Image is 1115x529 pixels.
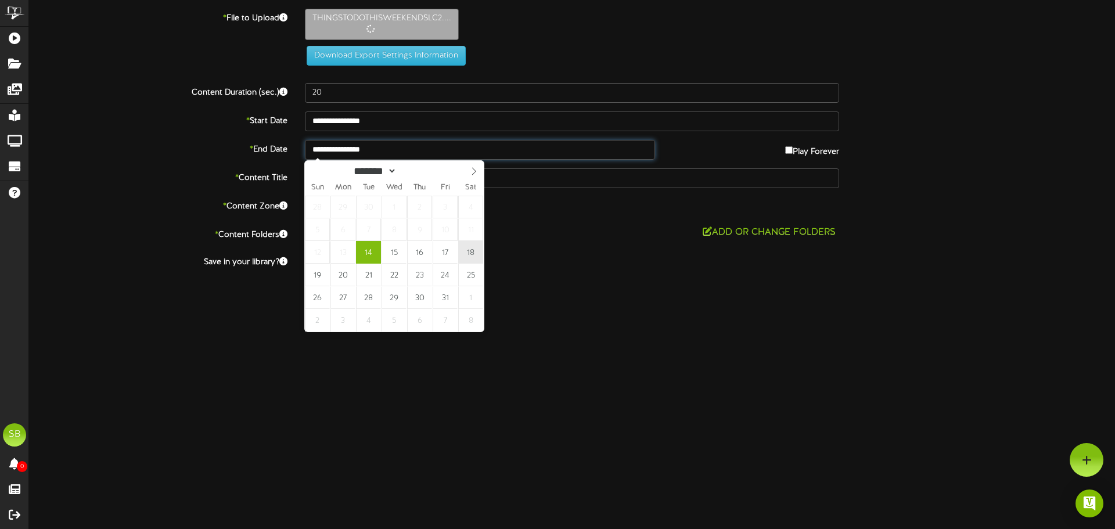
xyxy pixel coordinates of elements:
span: October 8, 2025 [382,218,407,241]
button: Add or Change Folders [699,225,839,240]
span: October 25, 2025 [458,264,483,286]
span: October 17, 2025 [433,241,458,264]
span: October 12, 2025 [305,241,330,264]
a: Download Export Settings Information [301,51,466,60]
span: Wed [382,184,407,192]
label: Content Title [20,168,296,184]
span: October 15, 2025 [382,241,407,264]
span: Fri [433,184,458,192]
span: November 4, 2025 [356,309,381,332]
div: SB [3,423,26,447]
span: October 31, 2025 [433,286,458,309]
label: Start Date [20,111,296,127]
span: October 14, 2025 [356,241,381,264]
span: October 2, 2025 [407,196,432,218]
span: October 5, 2025 [305,218,330,241]
span: October 13, 2025 [330,241,355,264]
span: Mon [330,184,356,192]
span: 0 [17,461,27,472]
label: Content Zone [20,197,296,213]
input: Year [397,165,438,177]
input: Play Forever [785,146,793,154]
span: October 11, 2025 [458,218,483,241]
span: September 30, 2025 [356,196,381,218]
span: Sun [305,184,330,192]
span: Sat [458,184,484,192]
span: October 30, 2025 [407,286,432,309]
input: Title of this Content [305,168,839,188]
span: October 20, 2025 [330,264,355,286]
span: October 24, 2025 [433,264,458,286]
label: Content Duration (sec.) [20,83,296,99]
span: November 2, 2025 [305,309,330,332]
div: Open Intercom Messenger [1076,490,1103,517]
span: November 8, 2025 [458,309,483,332]
span: October 3, 2025 [433,196,458,218]
span: October 28, 2025 [356,286,381,309]
span: October 19, 2025 [305,264,330,286]
span: October 18, 2025 [458,241,483,264]
span: October 7, 2025 [356,218,381,241]
label: File to Upload [20,9,296,24]
span: October 29, 2025 [382,286,407,309]
span: October 9, 2025 [407,218,432,241]
label: Save in your library? [20,253,296,268]
span: November 6, 2025 [407,309,432,332]
span: October 16, 2025 [407,241,432,264]
span: October 10, 2025 [433,218,458,241]
span: October 1, 2025 [382,196,407,218]
span: November 3, 2025 [330,309,355,332]
button: Download Export Settings Information [307,46,466,66]
span: October 26, 2025 [305,286,330,309]
span: September 29, 2025 [330,196,355,218]
span: November 5, 2025 [382,309,407,332]
span: October 4, 2025 [458,196,483,218]
span: October 27, 2025 [330,286,355,309]
span: November 7, 2025 [433,309,458,332]
label: Content Folders [20,225,296,241]
label: Play Forever [785,140,839,158]
label: End Date [20,140,296,156]
span: October 6, 2025 [330,218,355,241]
span: Tue [356,184,382,192]
span: November 1, 2025 [458,286,483,309]
span: September 28, 2025 [305,196,330,218]
span: October 23, 2025 [407,264,432,286]
span: Thu [407,184,433,192]
span: October 22, 2025 [382,264,407,286]
span: October 21, 2025 [356,264,381,286]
